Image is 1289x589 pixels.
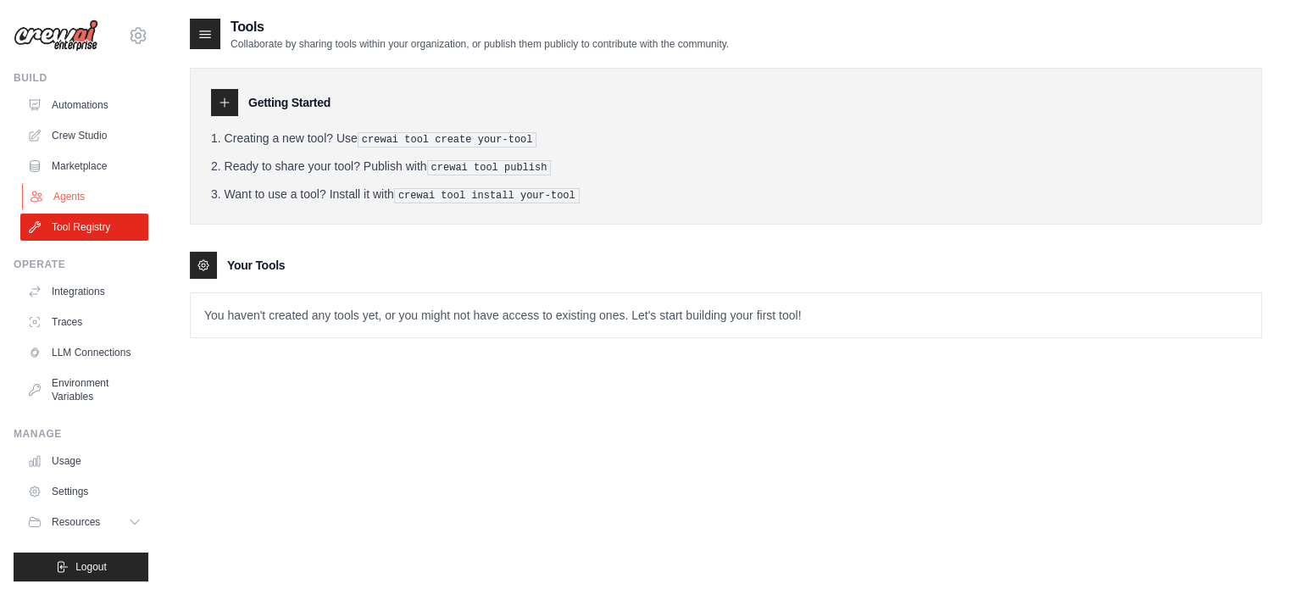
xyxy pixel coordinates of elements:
[20,478,148,505] a: Settings
[14,258,148,271] div: Operate
[14,553,148,581] button: Logout
[22,183,150,210] a: Agents
[427,160,552,175] pre: crewai tool publish
[52,515,100,529] span: Resources
[231,17,729,37] h2: Tools
[20,508,148,536] button: Resources
[14,19,98,52] img: Logo
[20,122,148,149] a: Crew Studio
[20,339,148,366] a: LLM Connections
[14,71,148,85] div: Build
[227,257,285,274] h3: Your Tools
[20,278,148,305] a: Integrations
[75,560,107,574] span: Logout
[248,94,331,111] h3: Getting Started
[20,370,148,410] a: Environment Variables
[211,158,1241,175] li: Ready to share your tool? Publish with
[20,92,148,119] a: Automations
[20,153,148,180] a: Marketplace
[358,132,537,147] pre: crewai tool create your-tool
[211,186,1241,203] li: Want to use a tool? Install it with
[211,130,1241,147] li: Creating a new tool? Use
[394,188,580,203] pre: crewai tool install your-tool
[231,37,729,51] p: Collaborate by sharing tools within your organization, or publish them publicly to contribute wit...
[14,427,148,441] div: Manage
[20,214,148,241] a: Tool Registry
[191,293,1261,337] p: You haven't created any tools yet, or you might not have access to existing ones. Let's start bui...
[20,308,148,336] a: Traces
[20,447,148,475] a: Usage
